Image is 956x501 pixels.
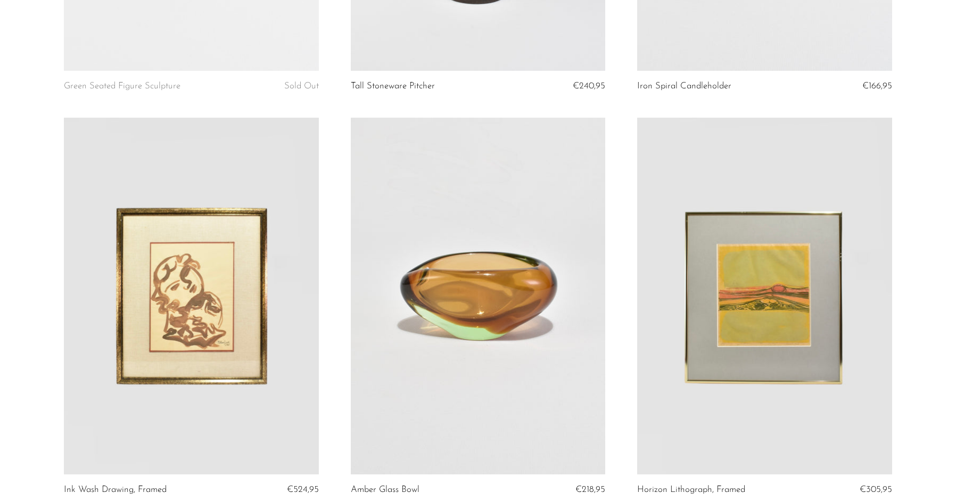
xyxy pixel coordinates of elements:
[862,81,892,91] span: €166,95
[351,81,435,91] a: Tall Stoneware Pitcher
[575,485,605,494] span: €218,95
[351,485,419,495] a: Amber Glass Bowl
[64,485,167,495] a: Ink Wash Drawing, Framed
[637,81,731,91] a: Iron Spiral Candleholder
[64,81,180,91] a: Green Seated Figure Sculpture
[860,485,892,494] span: €305,95
[637,485,745,495] a: Horizon Lithograph, Framed
[573,81,605,91] span: €240,95
[287,485,319,494] span: €524,95
[284,81,319,91] span: Sold Out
